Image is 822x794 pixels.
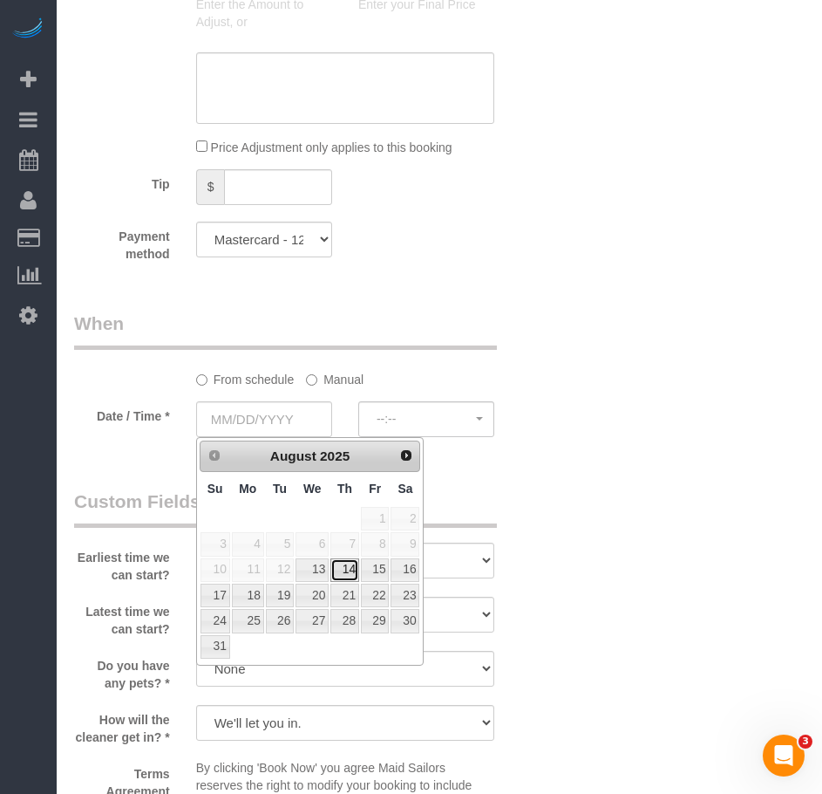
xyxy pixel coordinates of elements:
[303,482,322,496] span: Wednesday
[763,735,805,777] iframe: Intercom live chat
[196,365,295,388] label: From schedule
[200,532,230,556] span: 3
[61,705,183,746] label: How will the cleaner get in? *
[361,584,389,607] a: 22
[196,374,207,386] input: From schedule
[232,532,264,556] span: 4
[391,532,419,556] span: 9
[239,482,256,496] span: Monday
[391,558,419,582] a: 16
[61,597,183,638] label: Latest time we can start?
[202,443,227,468] a: Prev
[211,140,452,154] span: Price Adjustment only applies to this booking
[200,584,230,607] a: 17
[266,609,294,633] a: 26
[361,507,389,530] span: 1
[361,532,389,556] span: 8
[361,558,389,582] a: 15
[361,609,389,633] a: 29
[330,609,359,633] a: 28
[330,584,359,607] a: 21
[266,584,294,607] a: 19
[200,635,230,659] a: 31
[394,443,418,468] a: Next
[330,558,359,582] a: 14
[296,558,329,582] a: 13
[74,489,497,528] legend: Custom Fields
[296,609,329,633] a: 27
[391,507,419,530] span: 2
[399,448,413,462] span: Next
[207,448,221,462] span: Prev
[391,584,419,607] a: 23
[391,609,419,633] a: 30
[358,401,494,437] button: --:--
[270,448,316,463] span: August
[61,543,183,584] label: Earliest time we can start?
[232,584,264,607] a: 18
[200,609,230,633] a: 24
[200,558,230,582] span: 10
[61,401,183,425] label: Date / Time *
[10,17,45,42] img: Automaid Logo
[377,412,476,426] span: --:--
[337,482,352,496] span: Thursday
[232,609,264,633] a: 25
[320,448,350,463] span: 2025
[798,735,812,749] span: 3
[330,532,359,556] span: 7
[273,482,287,496] span: Tuesday
[296,532,329,556] span: 6
[207,482,223,496] span: Sunday
[232,558,264,582] span: 11
[61,651,183,692] label: Do you have any pets? *
[296,584,329,607] a: 20
[61,222,183,263] label: Payment method
[196,401,332,437] input: MM/DD/YYYY
[266,558,294,582] span: 12
[196,169,225,205] span: $
[266,532,294,556] span: 5
[306,365,363,388] label: Manual
[397,482,412,496] span: Saturday
[61,169,183,193] label: Tip
[369,482,381,496] span: Friday
[74,311,497,350] legend: When
[306,374,317,386] input: Manual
